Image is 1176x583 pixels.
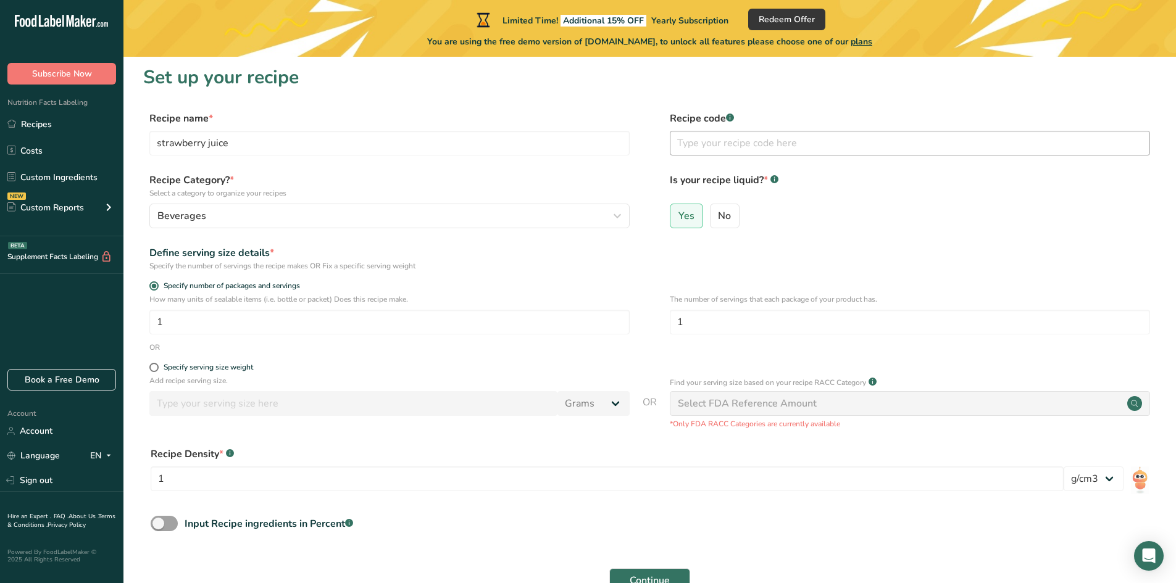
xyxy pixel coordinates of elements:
p: How many units of sealable items (i.e. bottle or packet) Does this recipe make. [149,294,630,305]
p: Add recipe serving size. [149,375,630,386]
span: Redeem Offer [759,13,815,26]
input: Type your recipe name here [149,131,630,155]
span: No [718,210,731,222]
p: The number of servings that each package of your product has. [670,294,1150,305]
p: *Only FDA RACC Categories are currently available [670,418,1150,429]
a: Language [7,445,60,466]
a: Book a Free Demo [7,369,116,391]
span: OR [643,395,657,429]
p: Select a category to organize your recipes [149,188,630,199]
div: OR [149,342,160,353]
label: Recipe Category? [149,173,630,199]
span: Beverages [157,209,206,223]
div: Define serving size details [149,246,630,260]
a: About Us . [69,512,98,521]
a: FAQ . [54,512,69,521]
a: Hire an Expert . [7,512,51,521]
div: Open Intercom Messenger [1134,541,1164,571]
input: Type your recipe code here [670,131,1150,155]
a: Privacy Policy [48,521,86,529]
div: Powered By FoodLabelMaker © 2025 All Rights Reserved [7,548,116,563]
span: Yes [678,210,694,222]
span: Specify number of packages and servings [159,281,300,291]
span: Additional 15% OFF [561,15,646,27]
div: Recipe Density [151,447,1064,461]
h1: Set up your recipe [143,64,1156,91]
div: NEW [7,192,26,200]
button: Subscribe Now [7,63,116,85]
label: Recipe code [670,111,1150,126]
span: plans [851,36,872,48]
img: ai-bot.1dcbe71.gif [1131,466,1149,494]
input: Type your serving size here [149,391,557,416]
label: Recipe name [149,111,630,126]
div: Custom Reports [7,201,84,214]
div: EN [90,449,116,463]
input: Type your density here [151,466,1064,491]
span: Yearly Subscription [651,15,728,27]
div: Specify serving size weight [164,363,253,372]
div: Input Recipe ingredients in Percent [185,516,353,531]
p: Find your serving size based on your recipe RACC Category [670,377,866,388]
label: Is your recipe liquid? [670,173,1150,199]
a: Terms & Conditions . [7,512,115,529]
div: Specify the number of servings the recipe makes OR Fix a specific serving weight [149,260,630,271]
span: You are using the free demo version of [DOMAIN_NAME], to unlock all features please choose one of... [427,35,872,48]
div: Select FDA Reference Amount [678,396,817,411]
span: Subscribe Now [32,67,92,80]
div: Limited Time! [474,12,728,27]
div: BETA [8,242,27,249]
button: Redeem Offer [748,9,825,30]
button: Beverages [149,204,630,228]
